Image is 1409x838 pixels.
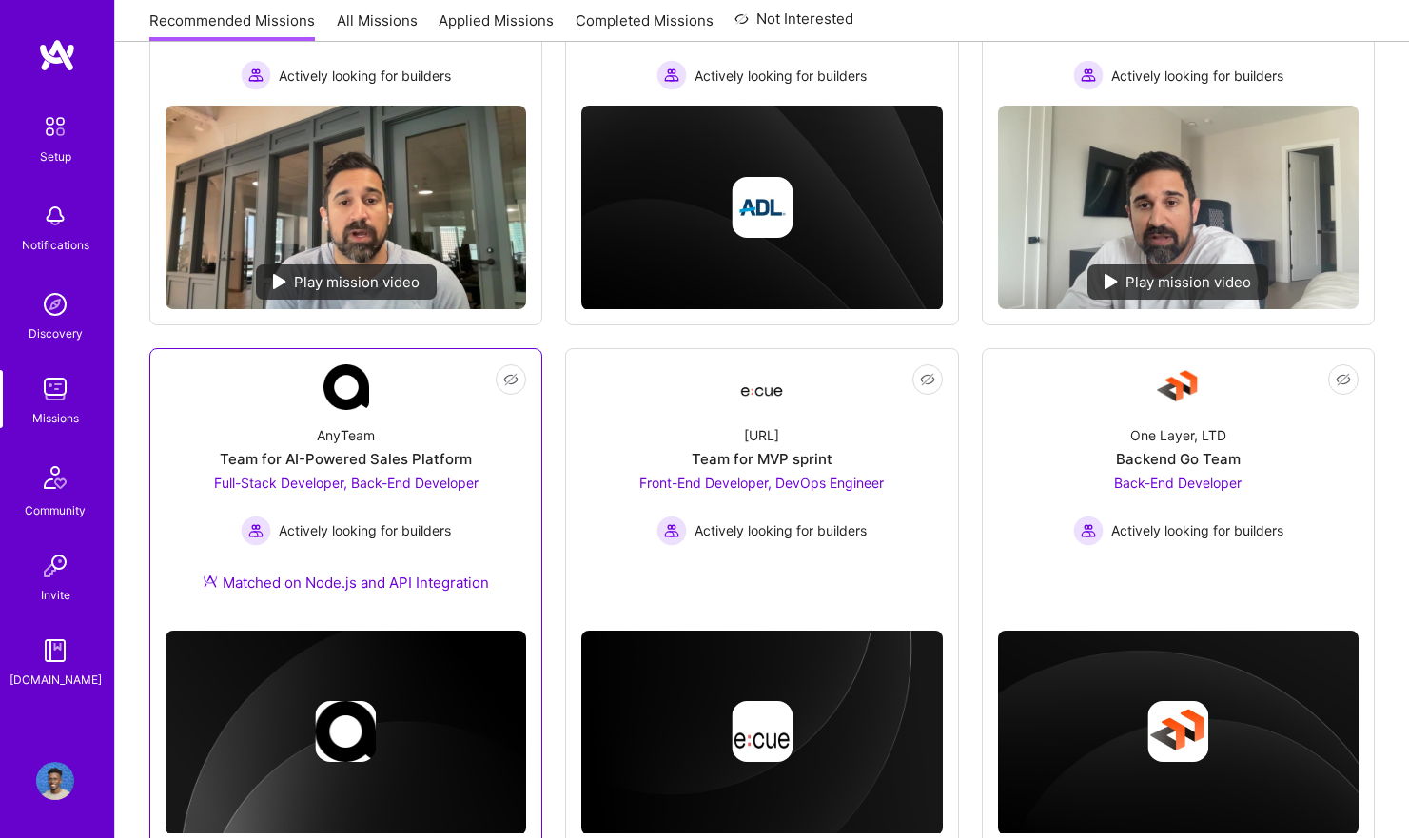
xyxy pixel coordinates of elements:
[581,631,942,835] img: cover
[744,425,779,445] div: [URL]
[732,177,793,238] img: Company logo
[36,547,74,585] img: Invite
[656,516,687,546] img: Actively looking for builders
[241,516,271,546] img: Actively looking for builders
[316,701,377,762] img: Company logo
[214,475,479,491] span: Full-Stack Developer, Back-End Developer
[1073,60,1104,90] img: Actively looking for builders
[241,60,271,90] img: Actively looking for builders
[29,323,83,343] div: Discovery
[581,106,942,309] img: cover
[1111,66,1283,86] span: Actively looking for builders
[203,573,489,593] div: Matched on Node.js and API Integration
[36,285,74,323] img: discovery
[1116,449,1241,469] div: Backend Go Team
[317,425,375,445] div: AnyTeam
[695,520,867,540] span: Actively looking for builders
[38,38,76,72] img: logo
[920,372,935,387] i: icon EyeClosed
[35,107,75,146] img: setup
[273,274,286,289] img: play
[279,520,451,540] span: Actively looking for builders
[656,60,687,90] img: Actively looking for builders
[576,10,714,42] a: Completed Missions
[1130,425,1226,445] div: One Layer, LTD
[739,370,785,404] img: Company Logo
[203,574,218,589] img: Ateam Purple Icon
[149,10,315,42] a: Recommended Missions
[323,364,369,410] img: Company Logo
[1155,364,1201,410] img: Company Logo
[337,10,418,42] a: All Missions
[732,701,793,762] img: Company logo
[734,8,853,42] a: Not Interested
[279,66,451,86] span: Actively looking for builders
[36,197,74,235] img: bell
[695,66,867,86] span: Actively looking for builders
[1087,264,1268,300] div: Play mission video
[25,500,86,520] div: Community
[36,632,74,670] img: guide book
[32,408,79,428] div: Missions
[639,475,884,491] span: Front-End Developer, DevOps Engineer
[439,10,554,42] a: Applied Missions
[692,449,832,469] div: Team for MVP sprint
[36,370,74,408] img: teamwork
[220,449,472,469] div: Team for AI-Powered Sales Platform
[1336,372,1351,387] i: icon EyeClosed
[40,146,71,166] div: Setup
[1111,520,1283,540] span: Actively looking for builders
[1073,516,1104,546] img: Actively looking for builders
[1114,475,1242,491] span: Back-End Developer
[41,585,70,605] div: Invite
[1105,274,1118,289] img: play
[22,235,89,255] div: Notifications
[166,106,526,308] img: No Mission
[256,264,437,300] div: Play mission video
[998,106,1359,308] img: No Mission
[36,762,74,800] img: User Avatar
[998,631,1359,835] img: cover
[32,455,78,500] img: Community
[10,670,102,690] div: [DOMAIN_NAME]
[1147,701,1208,762] img: Company logo
[503,372,519,387] i: icon EyeClosed
[166,631,526,835] img: cover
